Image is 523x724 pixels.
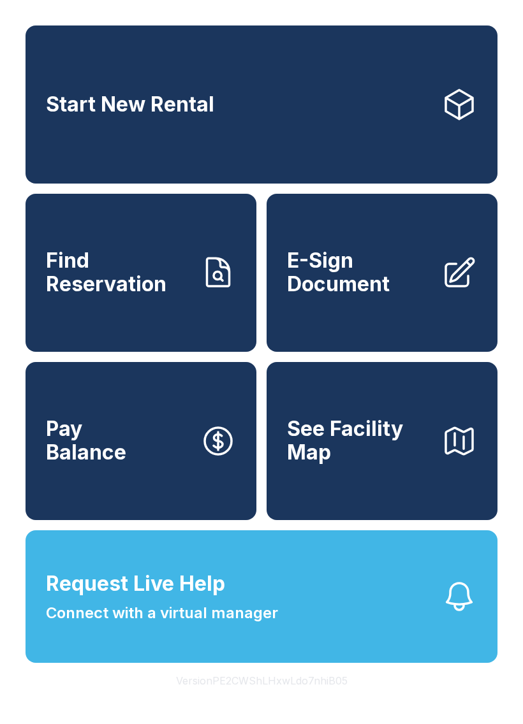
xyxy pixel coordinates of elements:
span: E-Sign Document [287,249,431,296]
a: Find Reservation [26,194,256,352]
span: Pay Balance [46,417,126,464]
span: Connect with a virtual manager [46,602,278,625]
span: Request Live Help [46,568,225,599]
span: See Facility Map [287,417,431,464]
a: E-Sign Document [267,194,497,352]
span: Find Reservation [46,249,190,296]
a: PayBalance [26,362,256,520]
button: See Facility Map [267,362,497,520]
button: Request Live HelpConnect with a virtual manager [26,530,497,663]
a: Start New Rental [26,25,497,184]
button: VersionPE2CWShLHxwLdo7nhiB05 [166,663,358,699]
span: Start New Rental [46,93,214,117]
